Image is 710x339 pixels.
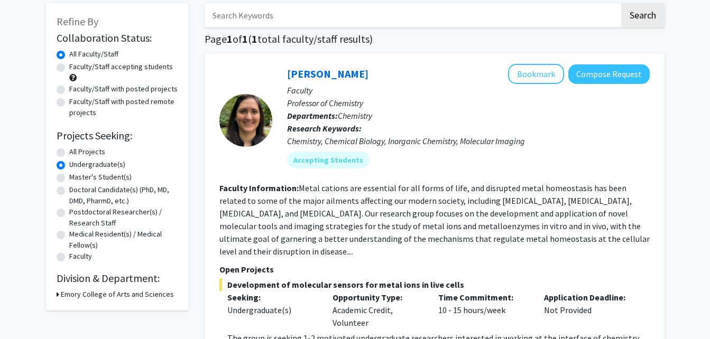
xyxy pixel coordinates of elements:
[219,278,650,291] span: Development of molecular sensors for metal ions in live cells
[287,135,650,147] div: Chemistry, Chemical Biology, Inorganic Chemistry, Molecular Imaging
[438,291,528,304] p: Time Commitment:
[69,184,178,206] label: Doctoral Candidate(s) (PhD, MD, DMD, PharmD, etc.)
[287,110,338,121] b: Departments:
[57,129,178,142] h2: Projects Seeking:
[69,83,178,95] label: Faculty/Staff with posted projects
[69,146,105,157] label: All Projects
[205,3,620,27] input: Search Keywords
[69,49,118,60] label: All Faculty/Staff
[252,32,257,45] span: 1
[568,64,650,84] button: Compose Request to Daniela Buccella
[69,172,132,183] label: Master's Student(s)
[242,32,248,45] span: 1
[287,67,368,80] a: [PERSON_NAME]
[69,159,125,170] label: Undergraduate(s)
[69,229,178,251] label: Medical Resident(s) / Medical Fellow(s)
[205,33,665,45] h1: Page of ( total faculty/staff results)
[57,272,178,285] h2: Division & Department:
[69,206,178,229] label: Postdoctoral Researcher(s) / Research Staff
[287,84,650,97] p: Faculty
[227,304,317,316] div: Undergraduate(s)
[227,291,317,304] p: Seeking:
[69,251,92,262] label: Faculty
[333,291,422,304] p: Opportunity Type:
[536,291,642,329] div: Not Provided
[219,183,650,257] fg-read-more: Metal cations are essential for all forms of life, and disrupted metal homeostasis has been relat...
[61,289,174,300] h3: Emory College of Arts and Sciences
[287,152,370,168] mat-chip: Accepting Students
[508,64,564,84] button: Add Daniela Buccella to Bookmarks
[325,291,430,329] div: Academic Credit, Volunteer
[57,32,178,44] h2: Collaboration Status:
[8,291,45,331] iframe: Chat
[287,97,650,109] p: Professor of Chemistry
[287,123,362,134] b: Research Keywords:
[57,15,98,28] span: Refine By
[227,32,233,45] span: 1
[69,96,178,118] label: Faculty/Staff with posted remote projects
[69,61,173,72] label: Faculty/Staff accepting students
[430,291,536,329] div: 10 - 15 hours/week
[544,291,634,304] p: Application Deadline:
[621,3,665,27] button: Search
[338,110,372,121] span: Chemistry
[219,263,650,276] p: Open Projects
[219,183,299,193] b: Faculty Information:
